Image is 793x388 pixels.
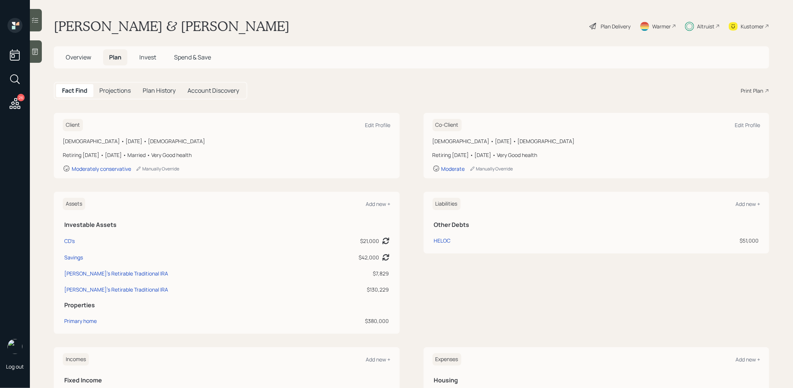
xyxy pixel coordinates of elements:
[64,317,97,325] div: Primary home
[652,22,671,30] div: Warmer
[64,221,389,228] h5: Investable Assets
[433,151,761,159] div: Retiring [DATE] • [DATE] • Very Good health
[434,237,451,244] div: HELOC
[433,137,761,145] div: [DEMOGRAPHIC_DATA] • [DATE] • [DEMOGRAPHIC_DATA]
[434,377,759,384] h5: Housing
[359,253,380,261] div: $42,000
[17,94,25,101] div: 26
[139,53,156,61] span: Invest
[360,237,380,245] div: $21,000
[735,356,760,363] div: Add new +
[366,200,391,207] div: Add new +
[188,87,239,94] h5: Account Discovery
[64,286,168,293] div: [PERSON_NAME]'s Retirable Traditional IRA
[442,165,465,172] div: Moderate
[314,317,389,325] div: $380,000
[365,121,391,129] div: Edit Profile
[741,22,764,30] div: Kustomer
[433,198,461,210] h6: Liabilities
[7,339,22,354] img: treva-nostdahl-headshot.png
[62,87,87,94] h5: Fact Find
[143,87,176,94] h5: Plan History
[470,166,513,172] div: Manually Override
[433,119,462,131] h6: Co-Client
[64,377,389,384] h5: Fixed Income
[109,53,121,61] span: Plan
[63,353,89,366] h6: Incomes
[64,253,83,261] div: Savings
[366,356,391,363] div: Add new +
[64,237,75,245] div: CD's
[741,87,763,95] div: Print Plan
[63,198,85,210] h6: Assets
[589,237,759,244] div: $51,000
[64,302,389,309] h5: Properties
[136,166,179,172] div: Manually Override
[64,270,168,277] div: [PERSON_NAME]'s Retirable Traditional IRA
[601,22,631,30] div: Plan Delivery
[735,121,760,129] div: Edit Profile
[697,22,715,30] div: Altruist
[63,137,391,145] div: [DEMOGRAPHIC_DATA] • [DATE] • [DEMOGRAPHIC_DATA]
[54,18,289,34] h1: [PERSON_NAME] & [PERSON_NAME]
[66,53,91,61] span: Overview
[735,200,760,207] div: Add new +
[63,119,83,131] h6: Client
[72,165,131,172] div: Moderately conservative
[174,53,211,61] span: Spend & Save
[314,286,389,293] div: $130,229
[314,270,389,277] div: $7,829
[434,221,759,228] h5: Other Debts
[433,353,461,366] h6: Expenses
[63,151,391,159] div: Retiring [DATE] • [DATE] • Married • Very Good health
[6,363,24,370] div: Log out
[99,87,131,94] h5: Projections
